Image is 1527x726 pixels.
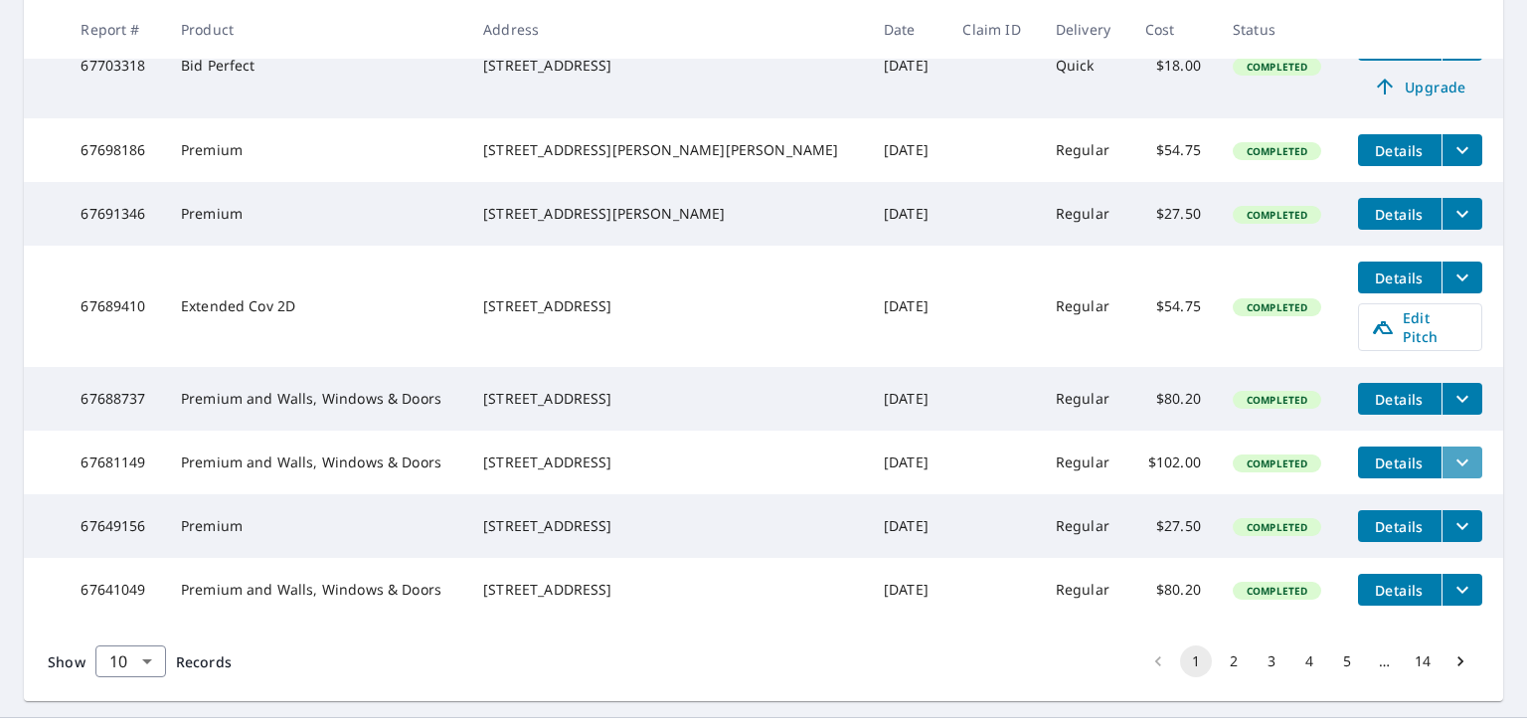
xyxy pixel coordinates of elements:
td: [DATE] [868,118,947,182]
span: Edit Pitch [1371,308,1469,346]
nav: pagination navigation [1139,645,1479,677]
td: $54.75 [1129,118,1217,182]
td: $102.00 [1129,431,1217,494]
div: 10 [95,634,166,689]
button: filesDropdownBtn-67641049 [1442,574,1482,606]
td: Regular [1040,431,1129,494]
td: Regular [1040,367,1129,431]
button: detailsBtn-67681149 [1358,447,1442,478]
td: Regular [1040,494,1129,558]
td: Premium and Walls, Windows & Doors [165,367,467,431]
td: 67689410 [65,246,165,367]
td: $54.75 [1129,246,1217,367]
td: Premium [165,118,467,182]
td: 67681149 [65,431,165,494]
a: Edit Pitch [1358,303,1482,351]
button: Go to page 5 [1331,645,1363,677]
button: detailsBtn-67689410 [1358,262,1442,293]
td: 67698186 [65,118,165,182]
span: Completed [1235,60,1319,74]
button: filesDropdownBtn-67689410 [1442,262,1482,293]
td: Bid Perfect [165,13,467,118]
td: [DATE] [868,558,947,622]
td: Regular [1040,558,1129,622]
td: [DATE] [868,13,947,118]
td: Quick [1040,13,1129,118]
div: [STREET_ADDRESS][PERSON_NAME] [483,204,852,224]
div: [STREET_ADDRESS][PERSON_NAME][PERSON_NAME] [483,140,852,160]
td: Extended Cov 2D [165,246,467,367]
span: Records [176,652,232,671]
button: filesDropdownBtn-67681149 [1442,447,1482,478]
td: Regular [1040,118,1129,182]
td: $27.50 [1129,494,1217,558]
button: Go to next page [1444,645,1476,677]
div: [STREET_ADDRESS] [483,580,852,600]
button: Go to page 2 [1218,645,1250,677]
button: detailsBtn-67688737 [1358,383,1442,415]
div: … [1369,651,1401,671]
td: [DATE] [868,246,947,367]
button: Go to page 14 [1407,645,1439,677]
button: detailsBtn-67649156 [1358,510,1442,542]
td: 67703318 [65,13,165,118]
span: Completed [1235,300,1319,314]
td: Premium and Walls, Windows & Doors [165,558,467,622]
td: 67691346 [65,182,165,246]
td: $80.20 [1129,367,1217,431]
td: $80.20 [1129,558,1217,622]
td: [DATE] [868,367,947,431]
td: Premium [165,182,467,246]
td: Premium and Walls, Windows & Doors [165,431,467,494]
button: filesDropdownBtn-67698186 [1442,134,1482,166]
div: [STREET_ADDRESS] [483,56,852,76]
button: Go to page 4 [1293,645,1325,677]
span: Details [1370,269,1430,287]
button: filesDropdownBtn-67688737 [1442,383,1482,415]
span: Completed [1235,520,1319,534]
span: Completed [1235,208,1319,222]
button: detailsBtn-67641049 [1358,574,1442,606]
a: Upgrade [1358,71,1482,102]
td: [DATE] [868,182,947,246]
div: [STREET_ADDRESS] [483,453,852,472]
span: Completed [1235,393,1319,407]
span: Details [1370,454,1430,472]
div: [STREET_ADDRESS] [483,516,852,536]
span: Details [1370,517,1430,536]
span: Details [1370,390,1430,409]
span: Completed [1235,456,1319,470]
button: detailsBtn-67691346 [1358,198,1442,230]
td: 67649156 [65,494,165,558]
span: Details [1370,581,1430,600]
button: filesDropdownBtn-67691346 [1442,198,1482,230]
span: Details [1370,205,1430,224]
td: [DATE] [868,431,947,494]
button: filesDropdownBtn-67649156 [1442,510,1482,542]
td: 67688737 [65,367,165,431]
div: [STREET_ADDRESS] [483,389,852,409]
td: Premium [165,494,467,558]
td: 67641049 [65,558,165,622]
span: Completed [1235,144,1319,158]
span: Details [1370,141,1430,160]
span: Show [48,652,85,671]
button: page 1 [1180,645,1212,677]
div: [STREET_ADDRESS] [483,296,852,316]
td: [DATE] [868,494,947,558]
td: Regular [1040,182,1129,246]
span: Upgrade [1370,75,1470,98]
span: Completed [1235,584,1319,598]
button: Go to page 3 [1256,645,1287,677]
div: Show 10 records [95,645,166,677]
td: $18.00 [1129,13,1217,118]
td: $27.50 [1129,182,1217,246]
button: detailsBtn-67698186 [1358,134,1442,166]
td: Regular [1040,246,1129,367]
